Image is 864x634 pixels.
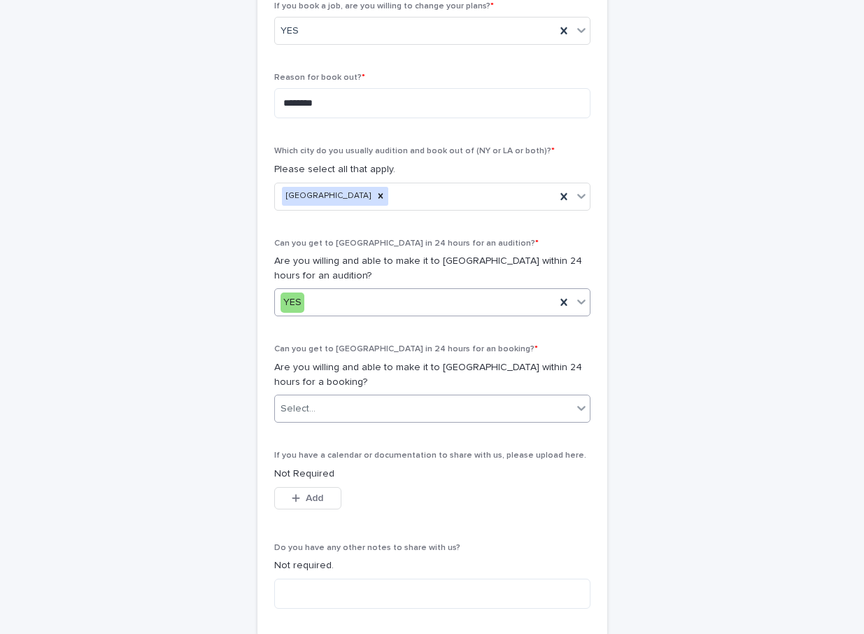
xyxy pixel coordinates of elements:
[274,487,341,509] button: Add
[274,451,586,460] span: If you have a calendar or documentation to share with us, please upload here.
[281,293,304,313] div: YES
[274,2,494,10] span: If you book a job, are you willing to change your plans?
[281,402,316,416] div: Select...
[274,360,590,390] p: Are you willing and able to make it to [GEOGRAPHIC_DATA] within 24 hours for a booking?
[274,558,590,573] p: Not required.
[274,147,555,155] span: Which city do you usually audition and book out of (NY or LA or both)?
[274,544,460,552] span: Do you have any other notes to share with us?
[282,187,373,206] div: [GEOGRAPHIC_DATA]
[274,73,365,82] span: Reason for book out?
[274,254,590,283] p: Are you willing and able to make it to [GEOGRAPHIC_DATA] within 24 hours for an audition?
[274,239,539,248] span: Can you get to [GEOGRAPHIC_DATA] in 24 hours for an audition?
[274,162,590,177] p: Please select all that apply.
[274,345,538,353] span: Can you get to [GEOGRAPHIC_DATA] in 24 hours for an booking?
[306,493,323,503] span: Add
[274,467,590,481] p: Not Required
[281,24,299,38] span: YES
